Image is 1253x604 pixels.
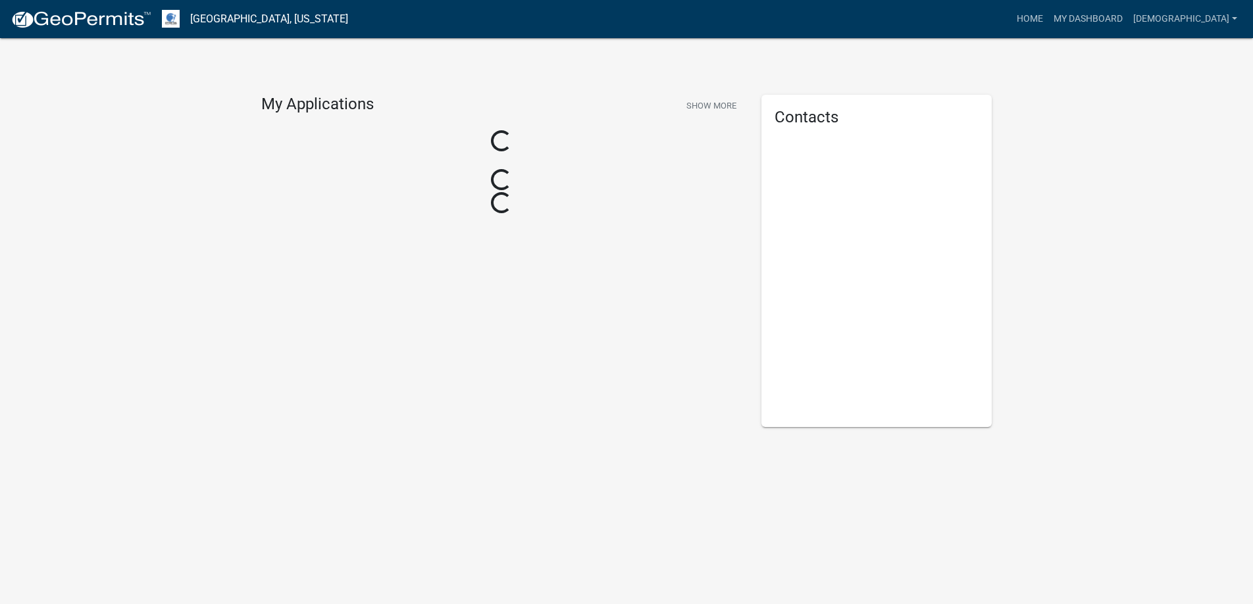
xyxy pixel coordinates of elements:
a: My Dashboard [1048,7,1128,32]
a: Home [1011,7,1048,32]
a: [DEMOGRAPHIC_DATA] [1128,7,1242,32]
button: Show More [681,95,742,116]
img: Otter Tail County, Minnesota [162,10,180,28]
h5: Contacts [775,108,979,127]
a: [GEOGRAPHIC_DATA], [US_STATE] [190,8,348,30]
h4: My Applications [261,95,374,114]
